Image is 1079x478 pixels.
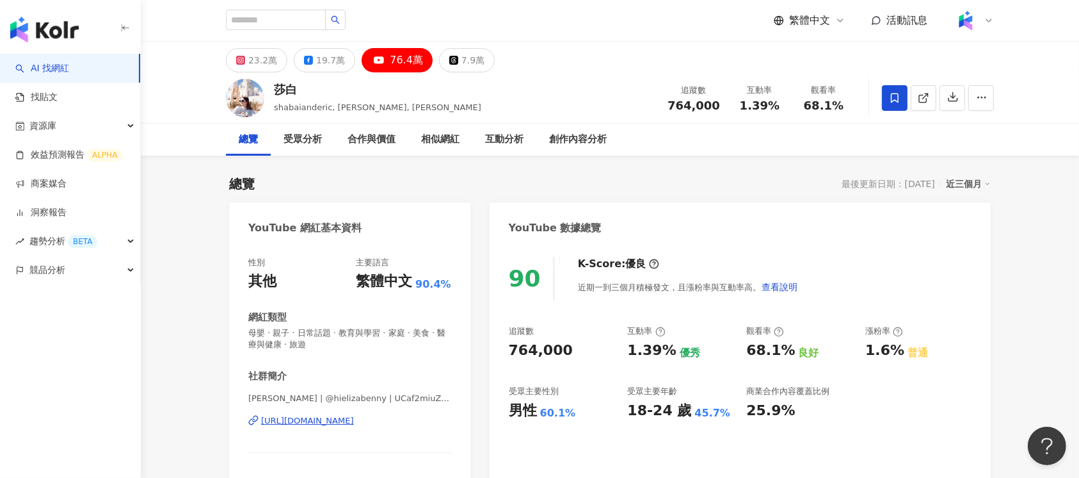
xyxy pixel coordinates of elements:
div: 創作內容分析 [549,132,607,147]
a: 找貼文 [15,91,58,104]
button: 76.4萬 [362,48,433,72]
div: 1.39% [627,341,676,361]
div: K-Score : [578,257,659,271]
div: 普通 [907,346,928,360]
div: 社群簡介 [248,370,287,383]
div: 7.9萬 [461,51,484,69]
div: 網紅類型 [248,311,287,324]
div: 漲粉率 [865,326,903,337]
div: [URL][DOMAIN_NAME] [261,415,354,427]
div: BETA [68,235,97,248]
div: 互動分析 [485,132,524,147]
div: 優良 [626,257,646,271]
div: 追蹤數 [509,326,534,337]
button: 23.2萬 [226,48,287,72]
img: KOL Avatar [226,79,264,117]
span: 趨勢分析 [29,227,97,256]
div: 最後更新日期：[DATE] [842,179,935,189]
span: 繁體中文 [789,13,830,28]
div: 90 [509,265,541,292]
div: YouTube 網紅基本資料 [248,221,362,235]
a: searchAI 找網紅 [15,62,69,75]
span: 資源庫 [29,111,56,140]
div: 相似網紅 [421,132,460,147]
div: 性別 [248,257,265,268]
div: 總覽 [239,132,258,147]
div: 23.2萬 [248,51,277,69]
div: 受眾分析 [284,132,322,147]
div: 商業合作內容覆蓋比例 [746,386,829,397]
div: YouTube 數據總覽 [509,221,602,235]
div: 主要語言 [356,257,389,268]
span: 競品分析 [29,256,65,284]
div: 總覽 [229,175,255,193]
div: 60.1% [540,406,576,420]
div: 1.6% [865,341,904,361]
span: 68.1% [804,99,843,112]
div: 受眾主要性別 [509,386,559,397]
div: 觀看率 [746,326,784,337]
div: 近期一到三個月積極發文，且漲粉率與互動率高。 [578,274,798,300]
iframe: Help Scout Beacon - Open [1028,427,1066,465]
span: 764,000 [667,99,720,112]
div: 追蹤數 [667,84,720,97]
span: 活動訊息 [886,14,927,26]
img: logo [10,17,79,42]
div: 良好 [799,346,819,360]
div: 繁體中文 [356,272,412,292]
div: 25.9% [746,401,795,421]
button: 查看說明 [761,274,798,300]
span: search [331,15,340,24]
a: 商案媒合 [15,177,67,190]
span: 查看說明 [762,282,797,292]
div: 互動率 [627,326,665,337]
img: Kolr%20app%20icon%20%281%29.png [954,8,978,33]
div: 優秀 [680,346,700,360]
span: 90.4% [415,277,451,292]
div: 18-24 歲 [627,401,691,421]
span: shabaianderic, [PERSON_NAME], [PERSON_NAME] [274,103,481,112]
span: rise [15,237,24,246]
div: 19.7萬 [316,51,345,69]
div: 男性 [509,401,537,421]
div: 76.4萬 [390,51,423,69]
div: 45.7% [695,406,731,420]
div: 受眾主要年齡 [627,386,677,397]
div: 68.1% [746,341,795,361]
span: 1.39% [740,99,779,112]
button: 19.7萬 [294,48,355,72]
button: 7.9萬 [439,48,495,72]
a: [URL][DOMAIN_NAME] [248,415,451,427]
div: 合作與價值 [348,132,396,147]
span: [PERSON_NAME] | @hielizabenny | UCaf2miuZ-IeiX4_-4dej9Eg [248,393,451,404]
div: 互動率 [735,84,784,97]
div: 莎白 [274,81,481,97]
span: 母嬰 · 親子 · 日常話題 · 教育與學習 · 家庭 · 美食 · 醫療與健康 · 旅遊 [248,327,451,350]
div: 764,000 [509,341,573,361]
a: 效益預測報告ALPHA [15,149,122,161]
div: 其他 [248,272,276,292]
div: 觀看率 [799,84,848,97]
a: 洞察報告 [15,206,67,219]
div: 近三個月 [946,176,991,192]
